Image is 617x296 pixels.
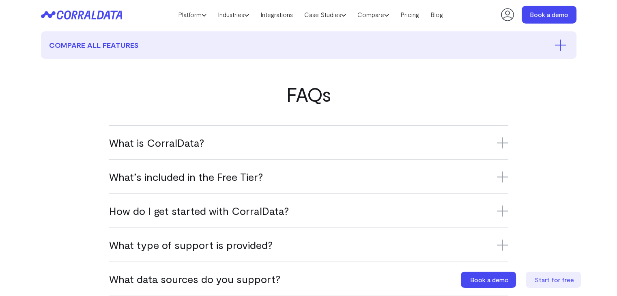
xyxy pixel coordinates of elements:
h3: What type of support is provided? [109,238,508,251]
a: Compare [352,9,395,21]
h3: What data sources do you support? [109,272,508,285]
a: Case Studies [299,9,352,21]
h3: How do I get started with CorralData? [109,204,508,217]
a: Book a demo [461,272,518,288]
span: Book a demo [470,276,509,283]
a: Book a demo [522,6,576,24]
a: Start for free [526,272,583,288]
button: compare all features [41,31,576,59]
span: Start for free [535,276,574,283]
h3: What’s included in the Free Tier? [109,170,508,183]
h2: FAQs [41,83,576,105]
a: Pricing [395,9,425,21]
h3: What is CorralData? [109,136,508,149]
a: Blog [425,9,449,21]
a: Industries [212,9,255,21]
a: Platform [172,9,212,21]
a: Integrations [255,9,299,21]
